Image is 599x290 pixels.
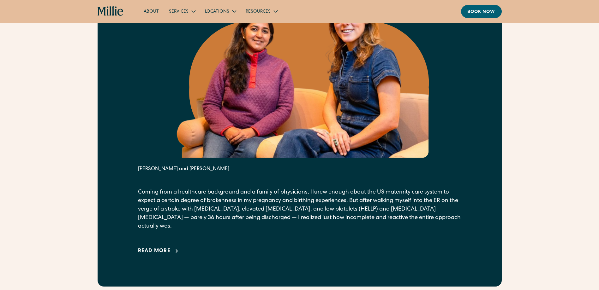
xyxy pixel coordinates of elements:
[241,6,282,16] div: Resources
[138,188,461,231] p: Coming from a healthcare background and a family of physicians, I knew enough about the US matern...
[139,6,164,16] a: About
[200,6,241,16] div: Locations
[246,9,271,15] div: Resources
[467,9,495,15] div: Book now
[138,247,181,255] a: Read more
[461,5,502,18] a: Book now
[169,9,189,15] div: Services
[138,247,171,255] div: Read more
[138,165,461,173] div: [PERSON_NAME] and [PERSON_NAME]
[205,9,229,15] div: Locations
[98,6,124,16] a: home
[164,6,200,16] div: Services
